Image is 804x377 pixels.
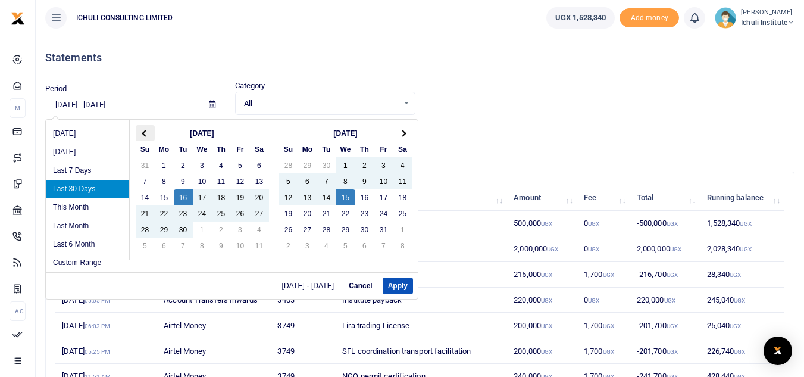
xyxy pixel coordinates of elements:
[588,220,599,227] small: UGX
[174,238,193,254] td: 7
[541,297,552,304] small: UGX
[620,13,679,21] a: Add money
[55,288,157,313] td: [DATE]
[336,313,507,338] td: Lira trading License
[174,173,193,189] td: 9
[45,129,794,142] p: Download
[174,157,193,173] td: 2
[231,222,250,238] td: 3
[374,238,393,254] td: 7
[71,13,178,23] span: ICHULI CONSULTING LIMITED
[85,297,111,304] small: 05:05 PM
[279,222,298,238] td: 26
[383,278,413,294] button: Apply
[10,98,26,118] li: M
[46,217,129,235] li: Last Month
[734,297,745,304] small: UGX
[298,222,317,238] td: 27
[45,95,199,115] input: select period
[212,205,231,222] td: 25
[700,338,784,364] td: 226,740
[734,348,745,355] small: UGX
[231,157,250,173] td: 5
[588,246,599,253] small: UGX
[393,238,412,254] td: 8
[336,288,507,313] td: Institute payback
[136,141,155,157] th: Su
[46,161,129,180] li: Last 7 Days
[317,141,336,157] th: Tu
[336,157,355,173] td: 1
[393,222,412,238] td: 1
[664,297,675,304] small: UGX
[355,222,374,238] td: 30
[136,238,155,254] td: 5
[231,189,250,205] td: 19
[355,157,374,173] td: 2
[317,222,336,238] td: 28
[547,246,558,253] small: UGX
[741,17,794,28] span: Ichuli Institute
[336,211,507,236] td: Advance to Consulting
[55,313,157,338] td: [DATE]
[155,141,174,157] th: Mo
[317,189,336,205] td: 14
[193,222,212,238] td: 1
[630,211,700,236] td: -500,000
[174,205,193,222] td: 23
[11,13,25,22] a: logo-small logo-large logo-large
[10,301,26,321] li: Ac
[507,288,577,313] td: 220,000
[620,8,679,28] li: Toup your wallet
[700,211,784,236] td: 1,528,340
[271,288,336,313] td: 3403
[155,157,174,173] td: 1
[250,173,269,189] td: 13
[136,222,155,238] td: 28
[374,141,393,157] th: Fr
[250,141,269,157] th: Sa
[507,236,577,262] td: 2,000,000
[393,157,412,173] td: 4
[577,313,630,338] td: 1,700
[231,238,250,254] td: 10
[231,141,250,157] th: Fr
[298,189,317,205] td: 13
[298,173,317,189] td: 6
[279,141,298,157] th: Su
[250,238,269,254] td: 11
[298,125,393,141] th: [DATE]
[336,141,355,157] th: We
[542,7,620,29] li: Wallet ballance
[174,222,193,238] td: 30
[355,189,374,205] td: 16
[336,338,507,364] td: SFL coordination transport facilitation
[271,338,336,364] td: 3749
[157,313,271,338] td: Airtel Money
[393,189,412,205] td: 18
[630,185,700,211] th: Total: activate to sort column ascending
[577,211,630,236] td: 0
[336,222,355,238] td: 29
[45,51,794,64] h4: Statements
[250,157,269,173] td: 6
[46,180,129,198] li: Last 30 Days
[700,236,784,262] td: 2,028,340
[541,272,552,278] small: UGX
[298,157,317,173] td: 29
[577,236,630,262] td: 0
[136,189,155,205] td: 14
[136,157,155,173] td: 31
[250,205,269,222] td: 27
[336,238,355,254] td: 5
[630,313,700,338] td: -201,700
[730,272,741,278] small: UGX
[136,205,155,222] td: 21
[155,205,174,222] td: 22
[374,205,393,222] td: 24
[577,262,630,288] td: 1,700
[700,185,784,211] th: Running balance: activate to sort column ascending
[46,143,129,161] li: [DATE]
[193,205,212,222] td: 24
[174,189,193,205] td: 16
